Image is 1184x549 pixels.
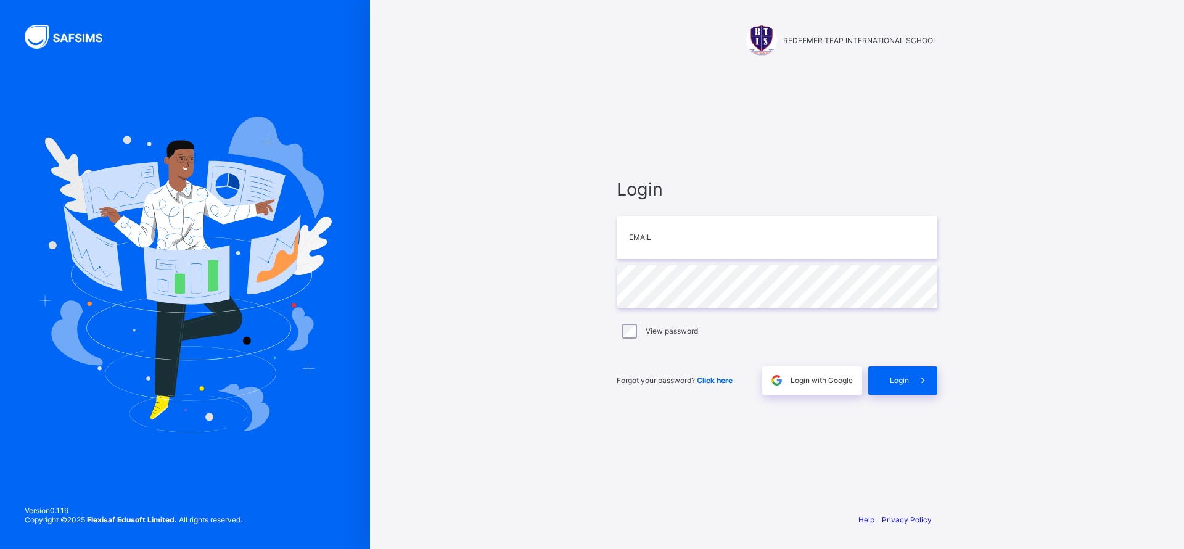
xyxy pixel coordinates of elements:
[697,376,733,385] a: Click here
[882,515,932,524] a: Privacy Policy
[25,506,242,515] span: Version 0.1.19
[791,376,853,385] span: Login with Google
[858,515,874,524] a: Help
[25,25,117,49] img: SAFSIMS Logo
[617,178,937,200] span: Login
[38,117,332,432] img: Hero Image
[783,36,937,45] span: REDEEMER TEAP INTERNATIONAL SCHOOL
[770,373,784,387] img: google.396cfc9801f0270233282035f929180a.svg
[646,326,698,336] label: View password
[890,376,909,385] span: Login
[87,515,177,524] strong: Flexisaf Edusoft Limited.
[617,376,733,385] span: Forgot your password?
[25,515,242,524] span: Copyright © 2025 All rights reserved.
